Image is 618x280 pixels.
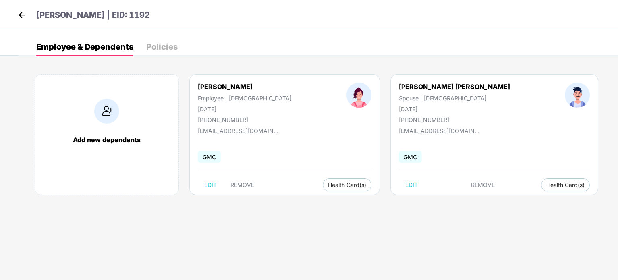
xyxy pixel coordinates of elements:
[36,43,133,51] div: Employee & Dependents
[565,83,590,108] img: profileImage
[346,83,371,108] img: profileImage
[405,182,418,188] span: EDIT
[204,182,217,188] span: EDIT
[94,99,119,124] img: addIcon
[399,106,510,112] div: [DATE]
[198,116,292,123] div: [PHONE_NUMBER]
[198,127,278,134] div: [EMAIL_ADDRESS][DOMAIN_NAME]
[465,178,501,191] button: REMOVE
[224,178,261,191] button: REMOVE
[230,182,254,188] span: REMOVE
[198,95,292,102] div: Employee | [DEMOGRAPHIC_DATA]
[471,182,495,188] span: REMOVE
[198,151,221,163] span: GMC
[546,183,585,187] span: Health Card(s)
[399,178,424,191] button: EDIT
[43,136,170,144] div: Add new dependents
[198,178,223,191] button: EDIT
[198,106,292,112] div: [DATE]
[541,178,590,191] button: Health Card(s)
[399,116,510,123] div: [PHONE_NUMBER]
[16,9,28,21] img: back
[399,127,479,134] div: [EMAIL_ADDRESS][DOMAIN_NAME]
[146,43,178,51] div: Policies
[399,83,510,91] div: [PERSON_NAME] [PERSON_NAME]
[36,9,150,21] p: [PERSON_NAME] | EID: 1192
[323,178,371,191] button: Health Card(s)
[198,83,292,91] div: [PERSON_NAME]
[399,95,510,102] div: Spouse | [DEMOGRAPHIC_DATA]
[328,183,366,187] span: Health Card(s)
[399,151,422,163] span: GMC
